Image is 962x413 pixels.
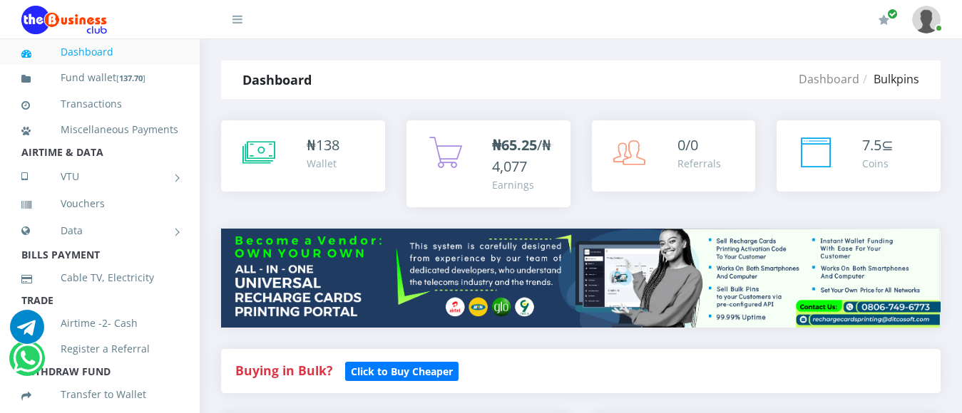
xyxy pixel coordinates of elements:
a: 0/0 Referrals [592,120,756,192]
li: Bulkpins [859,70,919,88]
img: User [912,6,941,33]
a: Register a Referral [21,333,178,365]
a: Chat for support [13,352,42,375]
b: ₦65.25 [492,135,537,155]
a: Dashboard [799,71,859,87]
a: Vouchers [21,187,178,220]
img: Logo [21,6,107,34]
a: ₦65.25/₦4,077 Earnings [406,120,570,207]
a: Dashboard [21,36,178,68]
div: Referrals [677,156,721,171]
div: Coins [862,156,894,171]
a: Chat for support [10,320,44,344]
div: Earnings [492,177,556,192]
a: Airtime -2- Cash [21,307,178,340]
strong: Dashboard [242,71,312,88]
div: Wallet [307,156,339,171]
span: 138 [316,135,339,155]
div: ⊆ [862,135,894,156]
a: Miscellaneous Payments [21,113,178,146]
small: [ ] [116,73,145,83]
span: Renew/Upgrade Subscription [887,9,898,19]
b: 137.70 [119,73,143,83]
span: 7.5 [862,135,881,155]
a: Click to Buy Cheaper [345,362,459,379]
strong: Buying in Bulk? [235,362,332,379]
a: Fund wallet[137.70] [21,61,178,95]
a: Transactions [21,88,178,120]
div: ₦ [307,135,339,156]
a: ₦138 Wallet [221,120,385,192]
a: VTU [21,159,178,194]
span: 0/0 [677,135,698,155]
span: /₦4,077 [492,135,551,176]
a: Cable TV, Electricity [21,261,178,294]
b: Click to Buy Cheaper [351,365,453,378]
img: multitenant_rcp.png [221,229,941,327]
i: Renew/Upgrade Subscription [879,14,889,26]
a: Data [21,213,178,249]
a: Transfer to Wallet [21,378,178,411]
